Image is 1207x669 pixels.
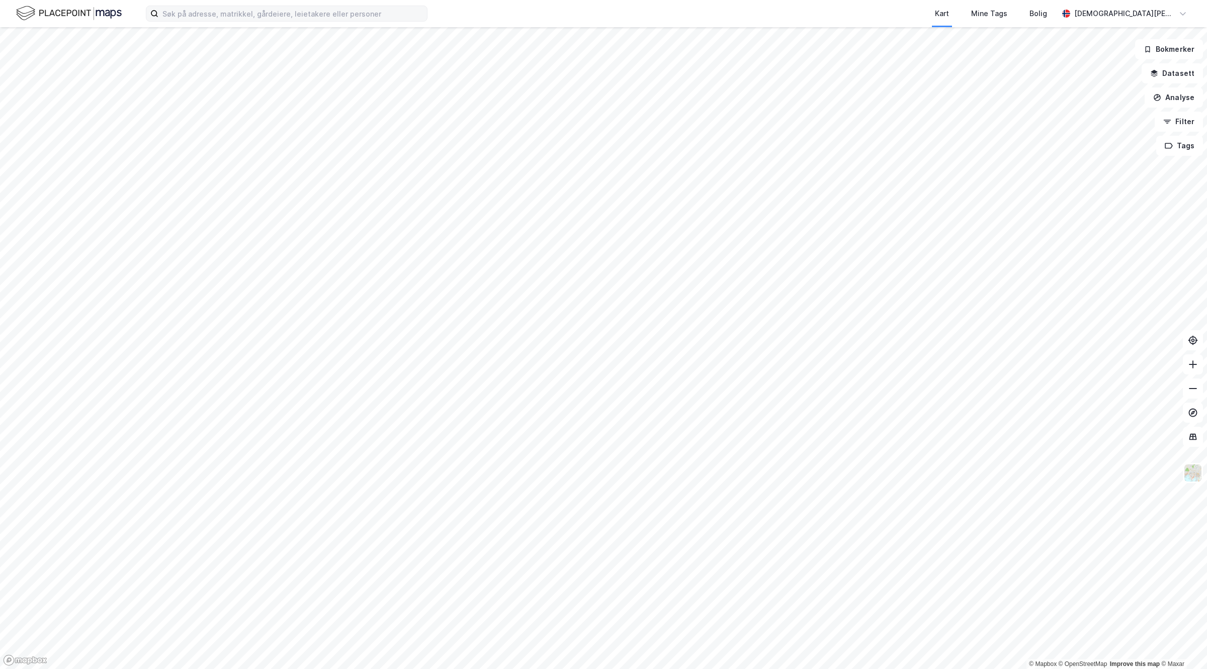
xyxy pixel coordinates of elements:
div: [DEMOGRAPHIC_DATA][PERSON_NAME] [1074,8,1175,20]
a: OpenStreetMap [1059,660,1107,667]
div: Bolig [1029,8,1047,20]
button: Analyse [1145,87,1203,108]
input: Søk på adresse, matrikkel, gårdeiere, leietakere eller personer [158,6,427,21]
a: Mapbox [1029,660,1057,667]
a: Improve this map [1110,660,1160,667]
iframe: Chat Widget [1157,621,1207,669]
button: Tags [1156,136,1203,156]
div: Kart [935,8,949,20]
div: Mine Tags [971,8,1007,20]
button: Bokmerker [1135,39,1203,59]
a: Mapbox homepage [3,654,47,666]
button: Datasett [1142,63,1203,83]
img: Z [1183,463,1202,483]
button: Filter [1155,112,1203,132]
img: logo.f888ab2527a4732fd821a326f86c7f29.svg [16,5,122,22]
